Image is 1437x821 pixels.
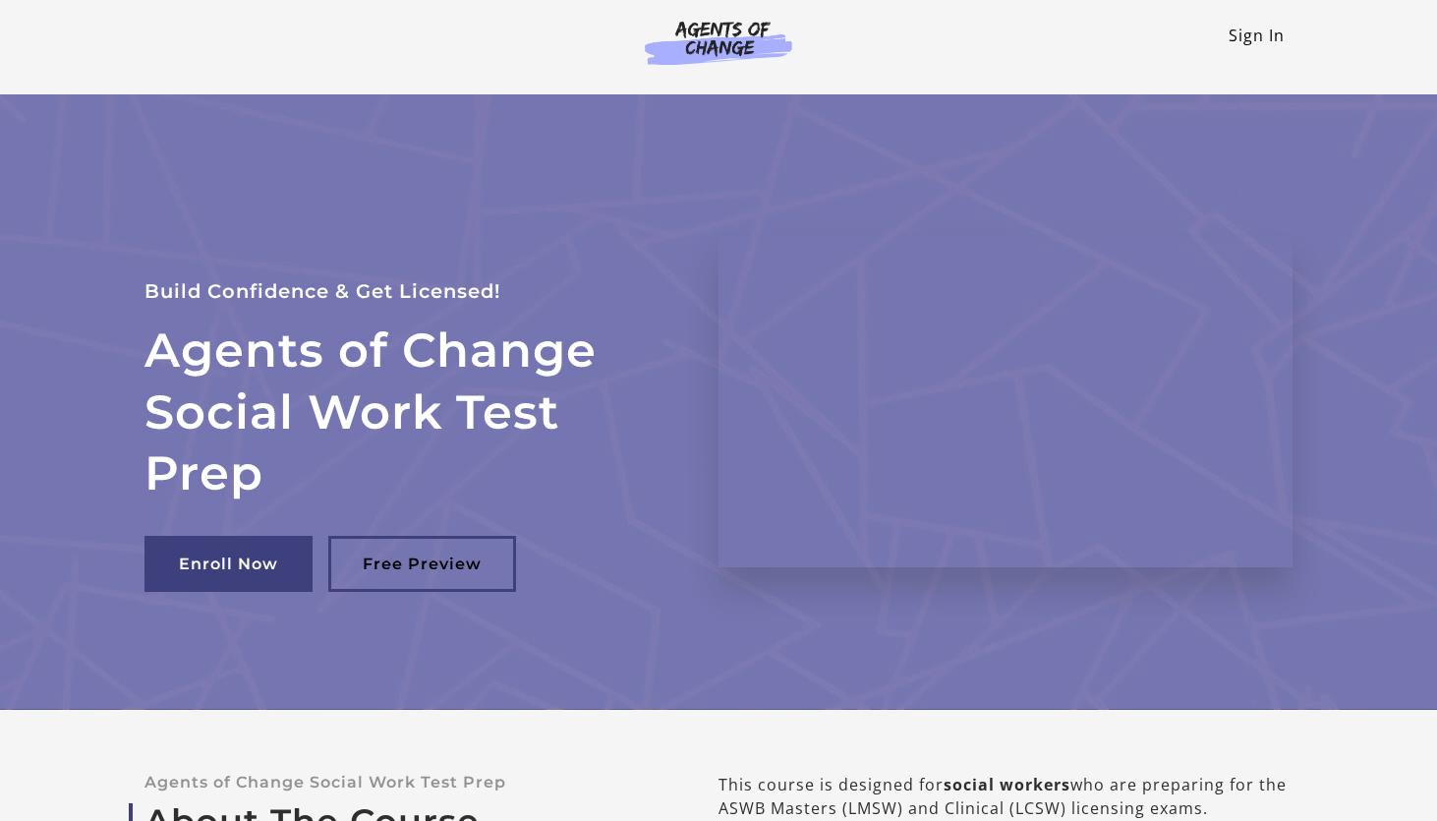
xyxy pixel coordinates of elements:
[144,320,671,503] h2: Agents of Change Social Work Test Prep
[328,536,516,592] a: Free Preview
[1229,25,1285,46] a: Sign In
[624,20,813,65] img: Agents of Change Logo
[144,536,313,592] a: Enroll Now
[144,773,656,792] p: Agents of Change Social Work Test Prep
[144,275,671,308] p: Build Confidence & Get Licensed!
[944,774,1070,795] b: social workers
